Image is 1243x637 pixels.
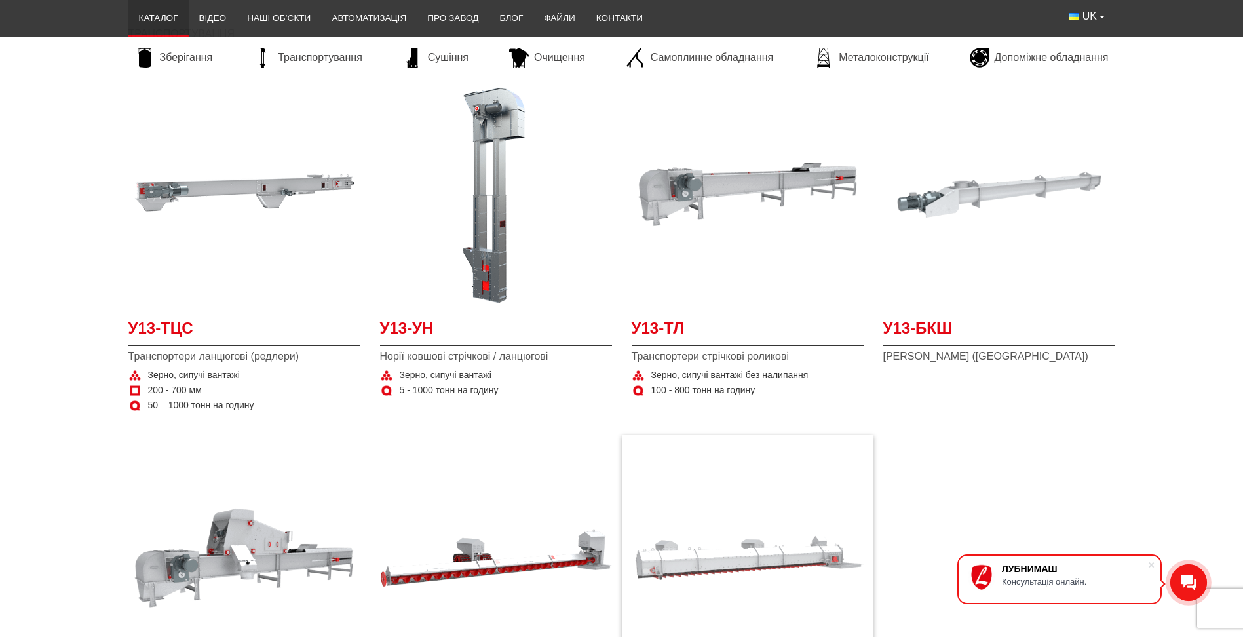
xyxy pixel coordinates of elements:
a: Про завод [417,4,489,33]
a: Контакти [586,4,653,33]
span: Норії ковшові стрічкові / ланцюгові [380,349,612,364]
a: Сушіння [396,48,475,68]
span: Самоплинне обладнання [651,50,773,65]
span: Зберігання [160,50,213,65]
a: Детальніше У13-УН [380,79,612,311]
a: Самоплинне обладнання [619,48,780,68]
span: Зерно, сипучі вантажі без налипання [651,369,809,382]
span: Допоміжне обладнання [995,50,1109,65]
span: 50 – 1000 тонн на годину [148,399,254,412]
a: Допоміжне обладнання [963,48,1115,68]
a: Зберігання [128,48,220,68]
span: Металоконструкції [839,50,928,65]
div: Консультація онлайн. [1002,577,1147,587]
span: 5 - 1000 тонн на годину [400,384,499,397]
a: Транспортування [246,48,369,68]
span: [PERSON_NAME] ([GEOGRAPHIC_DATA]) [883,349,1115,364]
span: Сушіння [428,50,469,65]
a: У13-БКШ [883,317,1115,347]
a: У13-ТЛ [632,317,864,347]
a: Очищення [503,48,592,68]
a: Детальніше У13-ТЛ [632,79,864,311]
a: У13-ТЦС [128,317,360,347]
a: Наші об’єкти [237,4,321,33]
span: 100 - 800 тонн на годину [651,384,755,397]
a: Каталог [128,4,189,33]
a: Металоконструкції [807,48,935,68]
span: 200 - 700 мм [148,384,202,397]
span: Очищення [534,50,585,65]
div: ЛУБНИМАШ [1002,564,1147,574]
a: Файли [533,4,586,33]
a: Детальніше У13-БКШ [883,79,1115,311]
a: У13-УН [380,317,612,347]
span: Транспортери стрічкові роликові [632,349,864,364]
span: UK [1082,9,1097,24]
span: Транспортування [278,50,362,65]
span: Зерно, сипучі вантажі [148,369,240,382]
img: Українська [1069,13,1079,20]
span: Транспортери ланцюгові (редлери) [128,349,360,364]
button: UK [1058,4,1115,29]
a: Відео [189,4,237,33]
a: Детальніше У13-ТЦС [128,79,360,311]
a: Блог [489,4,533,33]
span: Зерно, сипучі вантажі [400,369,491,382]
a: Автоматизація [321,4,417,33]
